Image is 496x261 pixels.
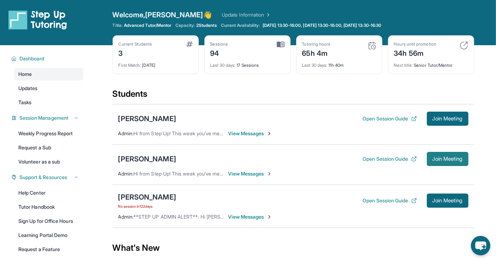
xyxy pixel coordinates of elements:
[14,215,83,227] a: Sign Up for Office Hours
[119,63,141,68] span: First Match :
[17,55,79,62] button: Dashboard
[228,130,273,137] span: View Messages
[14,82,83,95] a: Updates
[17,174,79,181] button: Support & Resources
[302,47,330,58] div: 65h 4m
[263,23,381,28] span: [DATE] 13:30-16:00, [DATE] 13:30-16:00, [DATE] 13:30-16:30
[118,203,176,209] span: No session in 122 days
[19,174,67,181] span: Support & Resources
[14,127,83,140] a: Weekly Progress Report
[363,115,417,122] button: Open Session Guide
[18,85,38,92] span: Updates
[368,41,376,50] img: card
[14,201,83,213] a: Tutor Handbook
[394,41,436,47] div: Hours until promotion
[228,213,273,220] span: View Messages
[222,11,271,18] a: Update Information
[14,243,83,256] a: Request a Feature
[261,23,383,28] a: [DATE] 13:30-16:00, [DATE] 13:30-16:00, [DATE] 13:30-16:30
[14,141,83,154] a: Request a Sub
[394,58,468,68] div: Senior Tutor/Mentor
[118,130,133,136] span: Admin :
[363,197,417,204] button: Open Session Guide
[14,186,83,199] a: Help Center
[14,155,83,168] a: Volunteer as a sub
[118,192,176,202] div: [PERSON_NAME]
[427,152,468,166] button: Join Meeting
[118,154,176,164] div: [PERSON_NAME]
[264,11,271,18] img: Chevron Right
[124,23,171,28] span: Advanced Tutor/Mentor
[210,41,228,47] div: Sessions
[14,229,83,242] a: Learning Portal Demo
[113,23,122,28] span: Title:
[394,63,413,68] span: Next title :
[302,41,330,47] div: Tutoring hours
[18,99,31,106] span: Tasks
[186,41,193,47] img: card
[210,47,228,58] div: 94
[19,55,44,62] span: Dashboard
[471,236,490,255] button: chat-button
[18,71,32,78] span: Home
[210,58,285,68] div: 17 Sessions
[267,131,272,136] img: Chevron-Right
[133,130,379,136] span: Hi from Step Up! This week you’ve met for 44 minutes and this month you’ve met for 6 hours. Happy...
[267,171,272,177] img: Chevron-Right
[175,23,195,28] span: Capacity:
[302,58,376,68] div: 11h 40m
[228,170,273,177] span: View Messages
[432,117,463,121] span: Join Meeting
[14,96,83,109] a: Tasks
[118,171,133,177] span: Admin :
[113,88,474,104] div: Students
[118,114,176,124] div: [PERSON_NAME]
[196,23,217,28] span: 2 Students
[210,63,236,68] span: Last 30 days :
[133,171,378,177] span: Hi from Step Up! This week you’ve met for 34 minutes and this month you’ve met for 7 hours. Happy...
[394,47,436,58] div: 34h 56m
[17,114,79,121] button: Session Management
[113,10,212,20] span: Welcome, [PERSON_NAME] 👋
[302,63,328,68] span: Last 30 days :
[427,112,468,126] button: Join Meeting
[119,47,152,58] div: 3
[432,198,463,203] span: Join Meeting
[14,68,83,81] a: Home
[432,157,463,161] span: Join Meeting
[460,41,468,50] img: card
[118,214,133,220] span: Admin :
[119,41,152,47] div: Current Students
[267,214,272,220] img: Chevron-Right
[119,58,193,68] div: [DATE]
[363,155,417,162] button: Open Session Guide
[8,10,67,30] img: logo
[277,41,285,48] img: card
[19,114,68,121] span: Session Management
[221,23,260,28] span: Current Availability:
[427,194,468,208] button: Join Meeting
